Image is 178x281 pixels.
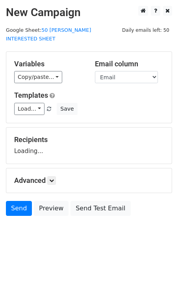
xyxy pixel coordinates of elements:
a: Templates [14,91,48,99]
small: Google Sheet: [6,27,91,42]
a: Send [6,201,32,216]
a: Copy/paste... [14,71,62,83]
div: Loading... [14,135,164,156]
a: Daily emails left: 50 [119,27,172,33]
h5: Advanced [14,176,164,185]
h2: New Campaign [6,6,172,19]
h5: Email column [95,60,164,68]
button: Save [57,103,77,115]
a: Load... [14,103,44,115]
span: Daily emails left: 50 [119,26,172,35]
a: 50 [PERSON_NAME] INTERESTED SHEET [6,27,91,42]
a: Send Test Email [70,201,130,216]
a: Preview [34,201,69,216]
h5: Recipients [14,135,164,144]
h5: Variables [14,60,83,68]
